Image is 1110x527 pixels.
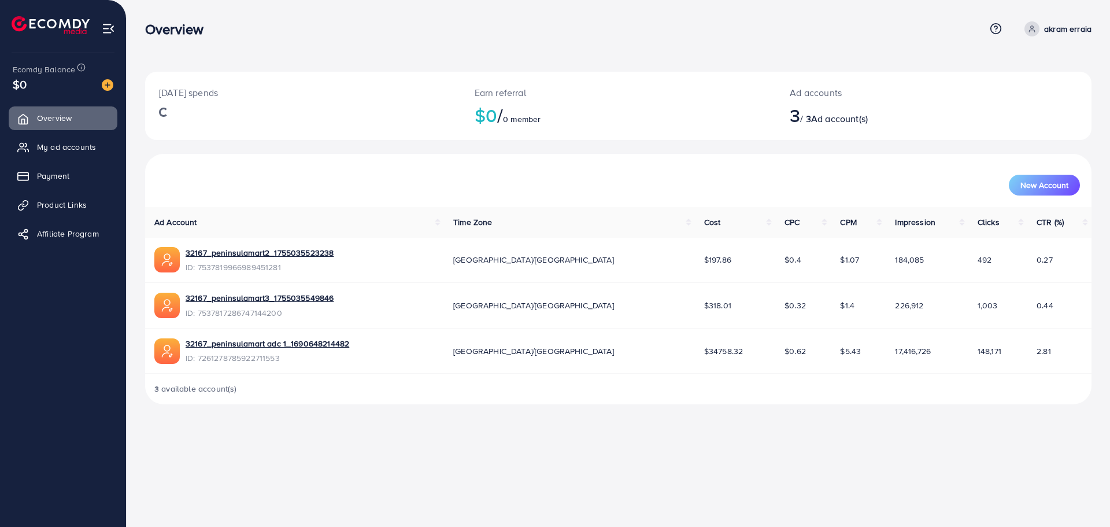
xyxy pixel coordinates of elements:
[453,216,492,228] span: Time Zone
[9,135,117,159] a: My ad accounts
[785,254,801,266] span: $0.4
[704,300,731,311] span: $318.01
[186,307,334,319] span: ID: 7537817286747144200
[895,254,924,266] span: 184,085
[13,64,75,75] span: Ecomdy Balance
[790,104,998,126] h2: / 3
[186,261,334,273] span: ID: 7537819966989451281
[13,76,27,93] span: $0
[102,79,113,91] img: image
[840,345,861,357] span: $5.43
[186,338,349,349] a: 32167_peninsulamart adc 1_1690648214482
[9,106,117,130] a: Overview
[145,21,213,38] h3: Overview
[785,216,800,228] span: CPC
[790,102,800,128] span: 3
[704,216,721,228] span: Cost
[978,300,998,311] span: 1,003
[154,247,180,272] img: ic-ads-acc.e4c84228.svg
[978,216,1000,228] span: Clicks
[785,345,806,357] span: $0.62
[453,300,614,311] span: [GEOGRAPHIC_DATA]/[GEOGRAPHIC_DATA]
[37,199,87,211] span: Product Links
[37,112,72,124] span: Overview
[9,193,117,216] a: Product Links
[154,383,237,395] span: 3 available account(s)
[475,104,763,126] h2: $0
[811,112,868,125] span: Ad account(s)
[453,254,614,266] span: [GEOGRAPHIC_DATA]/[GEOGRAPHIC_DATA]
[895,300,923,311] span: 226,912
[1037,345,1051,357] span: 2.81
[154,293,180,318] img: ic-ads-acc.e4c84228.svg
[475,86,763,99] p: Earn referral
[9,222,117,245] a: Affiliate Program
[12,16,90,34] img: logo
[1037,300,1053,311] span: 0.44
[186,247,334,259] a: 32167_peninsulamart2_1755035523238
[978,345,1001,357] span: 148,171
[102,22,115,35] img: menu
[186,352,349,364] span: ID: 7261278785922711553
[840,300,854,311] span: $1.4
[840,216,856,228] span: CPM
[37,141,96,153] span: My ad accounts
[9,164,117,187] a: Payment
[37,170,69,182] span: Payment
[895,216,935,228] span: Impression
[1020,21,1091,36] a: akram erraia
[154,216,197,228] span: Ad Account
[895,345,931,357] span: 17,416,726
[453,345,614,357] span: [GEOGRAPHIC_DATA]/[GEOGRAPHIC_DATA]
[1009,175,1080,196] button: New Account
[1044,22,1091,36] p: akram erraia
[1037,216,1064,228] span: CTR (%)
[790,86,998,99] p: Ad accounts
[840,254,859,266] span: $1.07
[1037,254,1053,266] span: 0.27
[497,102,503,128] span: /
[785,300,806,311] span: $0.32
[37,228,99,239] span: Affiliate Program
[154,338,180,364] img: ic-ads-acc.e4c84228.svg
[186,292,334,304] a: 32167_peninsulamart3_1755035549846
[978,254,991,266] span: 492
[704,345,743,357] span: $34758.32
[503,113,541,125] span: 0 member
[704,254,731,266] span: $197.86
[1020,181,1068,189] span: New Account
[159,86,447,99] p: [DATE] spends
